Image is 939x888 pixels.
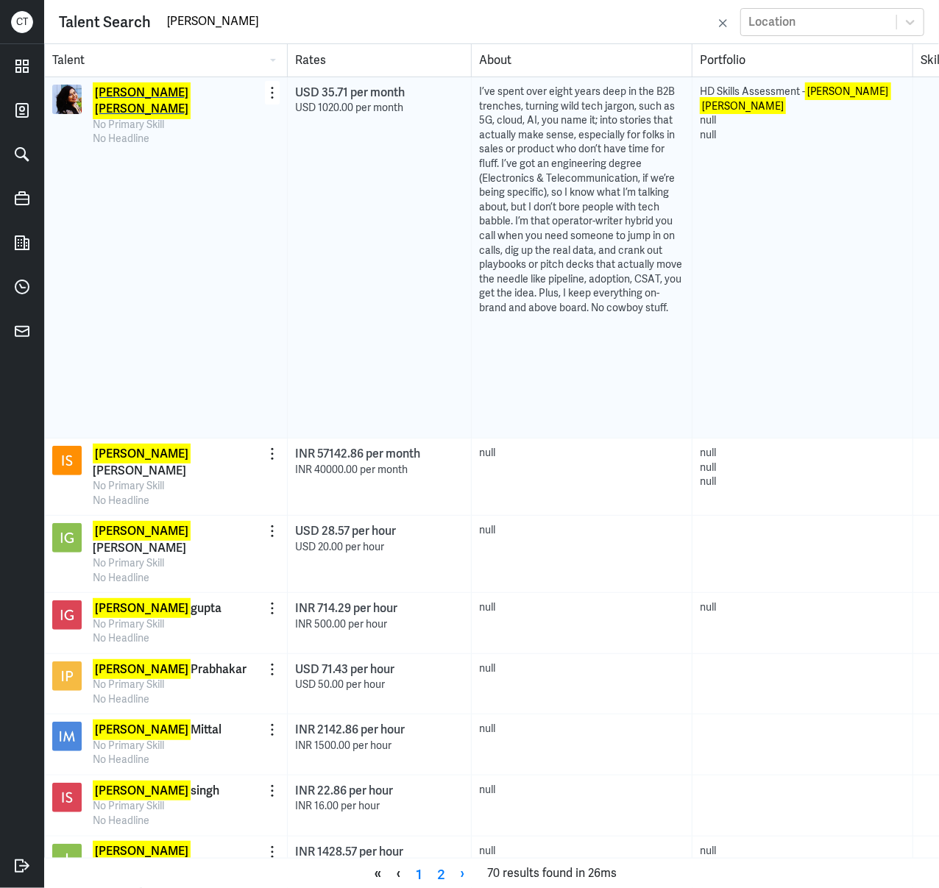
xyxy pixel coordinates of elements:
div: null [479,783,684,798]
span: USD 50.00 per hour [295,678,385,691]
mark: [PERSON_NAME] [93,521,191,541]
span: No Primary Skill [93,556,164,569]
p: singh [93,783,219,799]
mark: [PERSON_NAME] [93,659,191,679]
div: null [479,446,684,461]
mark: [PERSON_NAME] [93,444,191,463]
span: No Primary Skill [93,479,164,492]
mark: [PERSON_NAME] [93,82,191,102]
a: [PERSON_NAME][PERSON_NAME] [93,446,265,479]
p: [PERSON_NAME] [93,844,265,877]
div: null [479,661,684,676]
span: No Primary Skill [93,739,164,752]
div: About [471,44,692,77]
span: INR 40000.00 per month [295,463,408,476]
a: [PERSON_NAME][PERSON_NAME] [93,523,265,556]
div: null [479,844,684,859]
span: INR 500.00 per hour [295,617,387,631]
div: Location [748,14,796,29]
mark: [PERSON_NAME] [700,97,786,115]
span: USD 35.71 per month [295,85,405,100]
mark: [PERSON_NAME] [93,841,191,861]
mark: [PERSON_NAME] [93,99,191,118]
a: Page 1 [408,862,430,884]
div: null [700,446,905,461]
span: 70 results found in 26ms [487,862,617,884]
span: USD 28.57 per hour [295,523,396,539]
span: No Primary Skill [93,118,164,131]
span: No Headline [93,132,149,145]
p: Mittal [93,722,222,738]
span: No Primary Skill [93,799,164,812]
span: No Headline [93,631,149,644]
div: HD Skills Assessment - [700,85,905,113]
p: [PERSON_NAME] [93,523,265,556]
span: USD 1020.00 per month [295,101,403,114]
span: INR 1500.00 per hour [295,739,391,752]
span: USD 71.43 per hour [295,661,394,677]
p: Prabhakar [93,661,247,678]
div: null [479,722,684,736]
div: null [479,523,684,538]
div: I’ve spent over eight years deep in the B2B trenches, turning wild tech jargon, such as 5G, cloud... [479,85,684,316]
span: INR 22.86 per hour [295,783,393,798]
input: Search [166,10,713,32]
div: Talent [45,44,288,77]
mark: [PERSON_NAME] [93,598,191,618]
a: [PERSON_NAME][PERSON_NAME] [93,844,265,877]
a: [PERSON_NAME] [PERSON_NAME] [93,85,265,118]
a: [PERSON_NAME]gupta [93,600,222,617]
span: INR 2142.86 per hour [295,722,405,737]
span: INR 714.29 per hour [295,600,397,616]
p: gupta [93,600,222,617]
div: null [700,600,905,615]
mark: [PERSON_NAME] [805,82,891,100]
span: INR 1428.57 per hour [295,844,403,859]
p: [PERSON_NAME] [93,446,265,479]
span: No Headline [93,692,149,706]
mark: [PERSON_NAME] [93,781,191,800]
span: USD 20.00 per hour [295,540,384,553]
span: No Headline [93,814,149,827]
span: No Primary Skill [93,678,164,691]
a: [PERSON_NAME]singh [93,783,219,799]
mark: [PERSON_NAME] [93,720,191,739]
div: null [700,844,905,859]
span: INR 16.00 per hour [295,799,380,812]
div: null [700,113,905,128]
span: No Primary Skill [93,617,164,631]
a: [PERSON_NAME]Prabhakar [93,661,247,678]
span: No Headline [93,571,149,584]
span: No Headline [93,494,149,507]
div: Talent Search [59,11,151,33]
a: [PERSON_NAME]Mittal [93,722,222,738]
span: INR 57142.86 per month [295,446,420,461]
div: null [700,475,905,489]
span: « [366,862,389,884]
div: Portfolio [692,44,913,77]
div: C T [11,11,33,33]
div: null [700,128,905,143]
a: Page 2 [430,862,453,884]
span: ‹ [389,862,408,884]
div: Rates [287,44,471,77]
span: No Headline [93,753,149,766]
div: null [479,600,684,615]
div: null [700,461,905,475]
a: Next page [453,862,472,884]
